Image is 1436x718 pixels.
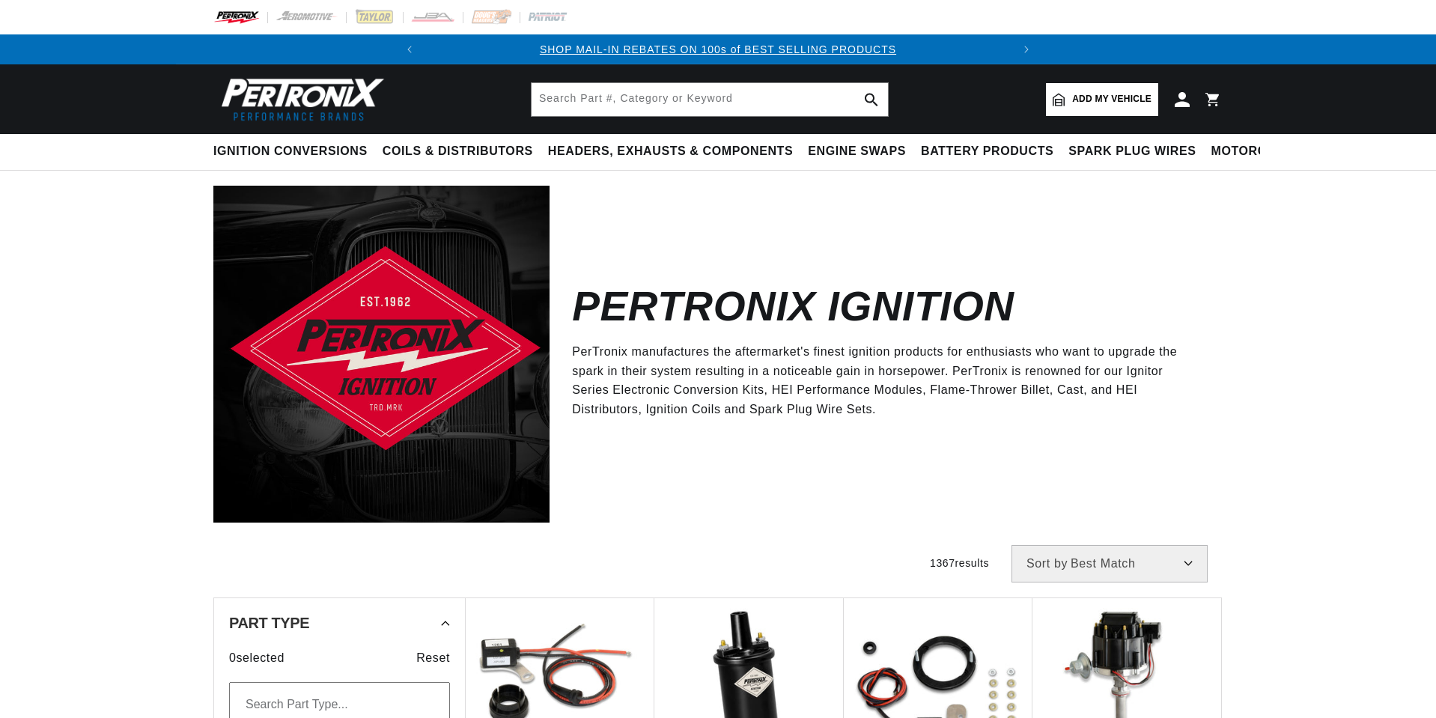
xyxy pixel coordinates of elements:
[541,134,800,169] summary: Headers, Exhausts & Components
[808,144,906,159] span: Engine Swaps
[540,43,896,55] a: SHOP MAIL-IN REBATES ON 100s of BEST SELLING PRODUCTS
[425,41,1012,58] div: 1 of 2
[229,648,285,668] span: 0 selected
[1061,134,1203,169] summary: Spark Plug Wires
[213,134,375,169] summary: Ignition Conversions
[855,83,888,116] button: search button
[913,134,1061,169] summary: Battery Products
[1211,144,1300,159] span: Motorcycle
[800,134,913,169] summary: Engine Swaps
[921,144,1053,159] span: Battery Products
[1026,558,1068,570] span: Sort by
[1046,83,1158,116] a: Add my vehicle
[1204,134,1308,169] summary: Motorcycle
[383,144,533,159] span: Coils & Distributors
[395,34,425,64] button: Translation missing: en.sections.announcements.previous_announcement
[213,186,550,522] img: Pertronix Ignition
[1068,144,1196,159] span: Spark Plug Wires
[548,144,793,159] span: Headers, Exhausts & Components
[213,144,368,159] span: Ignition Conversions
[572,289,1014,324] h2: Pertronix Ignition
[930,557,989,569] span: 1367 results
[213,73,386,125] img: Pertronix
[375,134,541,169] summary: Coils & Distributors
[1011,545,1208,582] select: Sort by
[229,615,309,630] span: Part Type
[176,34,1260,64] slideshow-component: Translation missing: en.sections.announcements.announcement_bar
[572,342,1200,419] p: PerTronix manufactures the aftermarket's finest ignition products for enthusiasts who want to upg...
[1011,34,1041,64] button: Translation missing: en.sections.announcements.next_announcement
[425,41,1012,58] div: Announcement
[532,83,888,116] input: Search Part #, Category or Keyword
[1072,92,1151,106] span: Add my vehicle
[416,648,450,668] span: Reset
